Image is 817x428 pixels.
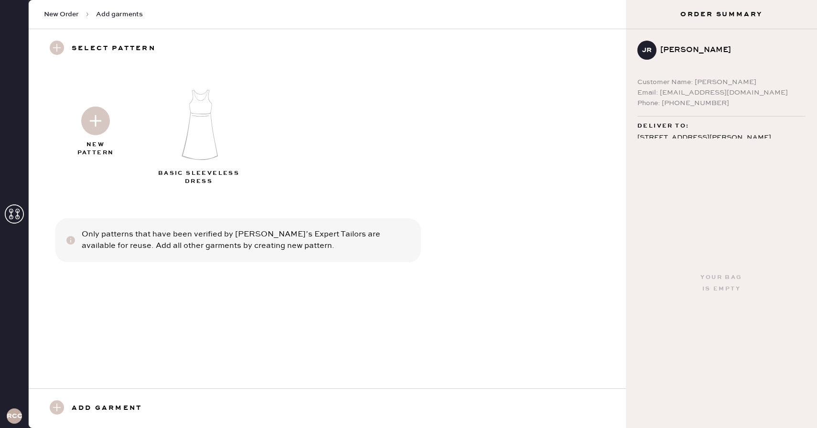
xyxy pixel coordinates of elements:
[72,141,119,157] div: New Pattern
[700,272,742,295] div: Your bag is empty
[637,98,806,108] div: Phone: [PHONE_NUMBER]
[82,229,410,252] div: Only patterns that have been verified by [PERSON_NAME]’s Expert Tailors are available for reuse. ...
[148,84,251,166] img: Garment type
[642,47,652,53] h3: JR
[44,10,79,19] span: New Order
[637,77,806,87] div: Customer Name: [PERSON_NAME]
[772,385,813,426] iframe: Front Chat
[637,120,689,132] span: Deliver to:
[626,10,817,19] h3: Order Summary
[637,87,806,98] div: Email: [EMAIL_ADDRESS][DOMAIN_NAME]
[147,170,250,186] div: Basic Sleeveless Dress
[72,400,142,417] h3: Add garment
[660,44,798,56] div: [PERSON_NAME]
[81,107,110,135] img: Garment type
[7,413,22,419] h3: RCCA
[637,132,806,156] div: [STREET_ADDRESS][PERSON_NAME] Golden , CO 80401
[72,41,156,57] h3: Select pattern
[96,10,143,19] span: Add garments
